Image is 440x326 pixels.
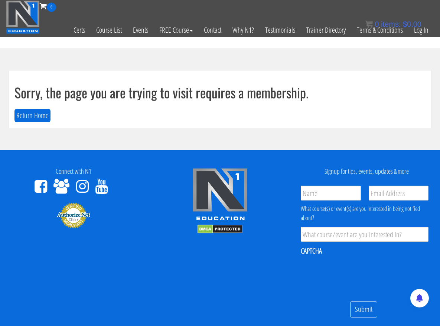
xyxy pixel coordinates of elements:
[351,12,408,48] a: Terms & Conditions
[301,186,361,201] input: Name
[301,246,322,256] label: CAPTCHA
[301,227,428,242] input: What course/event are you interested in?
[350,301,377,317] input: Submit
[57,202,90,229] img: Authorize.Net Merchant - Click to Verify
[408,12,434,48] a: Log In
[6,0,40,34] img: n1-education
[40,1,56,11] a: 0
[91,12,127,48] a: Course List
[375,20,379,28] span: 0
[365,20,373,28] img: icon11.png
[403,20,421,28] bdi: 0.00
[14,109,50,123] button: Return Home
[301,12,351,48] a: Trainer Directory
[403,20,407,28] span: $
[198,12,227,48] a: Contact
[47,3,56,12] span: 0
[227,12,260,48] a: Why N1?
[192,168,248,223] img: n1-edu-logo
[154,12,198,48] a: FREE Course
[68,12,91,48] a: Certs
[260,12,301,48] a: Testimonials
[381,20,401,28] span: items:
[365,20,421,28] a: 0 items: $0.00
[299,168,434,175] h4: Signup for tips, events, updates & more
[301,261,414,290] iframe: reCAPTCHA
[6,168,141,175] h4: Connect with N1
[301,204,428,222] div: What course(s) or event(s) are you interested in being notified about?
[369,186,429,201] input: Email Address
[127,12,154,48] a: Events
[198,225,242,234] img: DMCA.com Protection Status
[14,85,426,100] h1: Sorry, the page you are trying to visit requires a membership.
